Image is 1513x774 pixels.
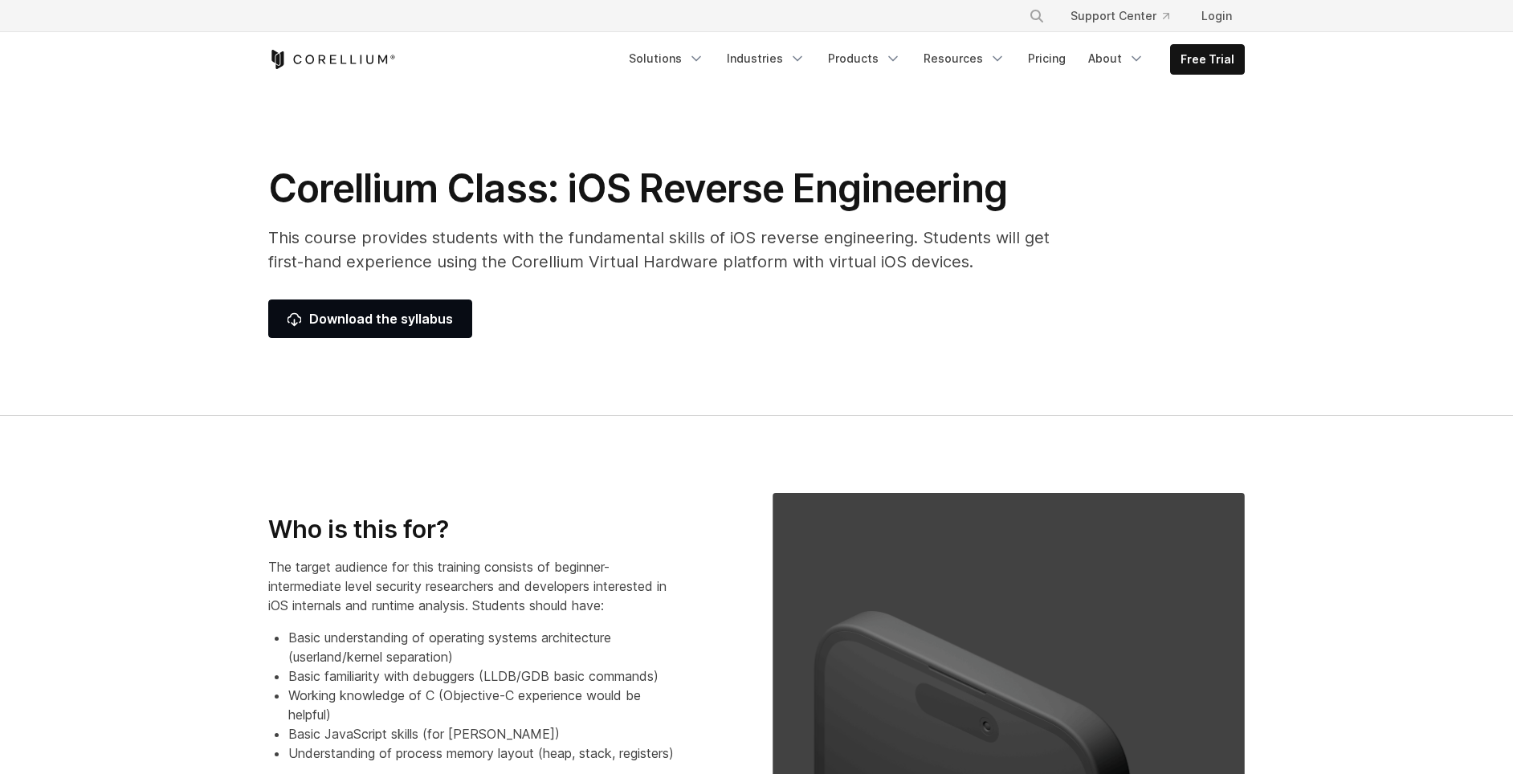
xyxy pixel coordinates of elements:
span: Download the syllabus [288,309,453,328]
li: Understanding of process memory layout (heap, stack, registers) [288,743,679,763]
a: Corellium Home [268,50,396,69]
a: Solutions [619,44,714,73]
div: Navigation Menu [1009,2,1245,31]
button: Search [1022,2,1051,31]
a: Resources [914,44,1015,73]
li: Working knowledge of C (Objective-C experience would be helpful) [288,686,679,724]
a: About [1079,44,1154,73]
a: Download the syllabus [268,299,472,338]
h1: Corellium Class: iOS Reverse Engineering [268,165,1071,213]
a: Industries [717,44,815,73]
a: Support Center [1058,2,1182,31]
li: Basic understanding of operating systems architecture (userland/kernel separation) [288,628,679,666]
a: Login [1189,2,1245,31]
p: The target audience for this training consists of beginner-intermediate level security researcher... [268,557,679,615]
a: Pricing [1018,44,1075,73]
li: Basic familiarity with debuggers (LLDB/GDB basic commands) [288,666,679,686]
li: Basic JavaScript skills (for [PERSON_NAME]) [288,724,679,743]
h3: Who is this for? [268,515,679,545]
a: Free Trial [1171,45,1244,74]
p: This course provides students with the fundamental skills of iOS reverse engineering. Students wi... [268,226,1071,274]
div: Navigation Menu [619,44,1245,75]
a: Products [818,44,911,73]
